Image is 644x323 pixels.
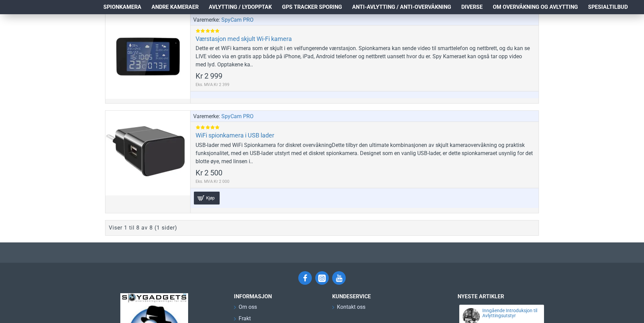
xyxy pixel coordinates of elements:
a: Værstasjon med skjult Wi-Fi kamera Værstasjon med skjult Wi-Fi kamera [105,14,190,99]
h3: INFORMASJON [234,293,322,300]
span: Kr 2 500 [196,169,222,177]
a: Kontakt oss [332,303,365,315]
h3: Kundeservice [332,293,434,300]
span: Spionkamera [103,3,141,11]
a: Om oss [234,303,257,315]
span: Varemerke: [193,112,220,121]
div: Viser 1 til 8 av 8 (1 sider) [109,224,177,232]
span: Spesialtilbud [588,3,628,11]
span: Kjøp [204,196,216,200]
span: Eks. MVA:Kr 2 000 [196,178,229,185]
a: SpyCam PRO [221,112,254,121]
div: USB-lader med WiFi Spionkamera for diskret overvåkningDette tilbyr den ultimate kombinasjonen av ... [196,141,534,166]
a: Inngående Introduksjon til Avlyttingsutstyr [482,308,538,319]
h3: Nyeste artikler [458,293,546,300]
span: Eks. MVA:Kr 2 399 [196,82,229,88]
span: Kr 2 999 [196,72,222,80]
div: Dette er et WiFi kamera som er skjult i en velfungerende værstasjon. Spionkamera kan sende video ... [196,44,534,69]
span: Kontakt oss [337,303,365,311]
span: Andre kameraer [152,3,199,11]
span: Om oss [239,303,257,311]
a: WiFi spionkamera i USB lader WiFi spionkamera i USB lader [105,111,190,195]
a: WiFi spionkamera i USB lader [196,131,274,139]
a: Værstasjon med skjult Wi-Fi kamera [196,35,292,43]
span: Anti-avlytting / Anti-overvåkning [352,3,451,11]
span: GPS Tracker Sporing [282,3,342,11]
a: SpyCam PRO [221,16,254,24]
span: Avlytting / Lydopptak [209,3,272,11]
span: Varemerke: [193,16,220,24]
span: Om overvåkning og avlytting [493,3,578,11]
span: Diverse [461,3,483,11]
span: Frakt [239,315,251,323]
